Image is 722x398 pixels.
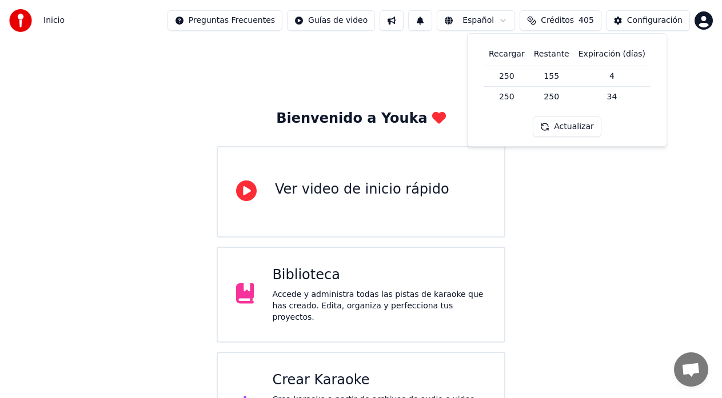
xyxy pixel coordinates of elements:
div: Bienvenido a Youka [276,110,446,128]
button: Créditos405 [520,10,601,31]
td: 34 [574,87,650,107]
img: youka [9,9,32,32]
button: Configuración [606,10,690,31]
th: Recargar [484,43,529,66]
td: 155 [529,66,574,87]
th: Restante [529,43,574,66]
th: Expiración (días) [574,43,650,66]
span: Inicio [43,15,65,26]
button: Guías de video [287,10,375,31]
span: Créditos [541,15,574,26]
nav: breadcrumb [43,15,65,26]
span: 405 [579,15,594,26]
button: Actualizar [533,116,601,137]
div: Crear Karaoke [272,371,486,389]
div: Ver video de inicio rápido [275,180,449,199]
td: 4 [574,66,650,87]
div: Accede y administra todas las pistas de karaoke que has creado. Edita, organiza y perfecciona tus... [272,289,486,323]
button: Preguntas Frecuentes [167,10,282,31]
div: Configuración [627,15,683,26]
div: Biblioteca [272,266,486,284]
td: 250 [484,87,529,107]
td: 250 [529,87,574,107]
a: Chat abierto [674,352,708,387]
td: 250 [484,66,529,87]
